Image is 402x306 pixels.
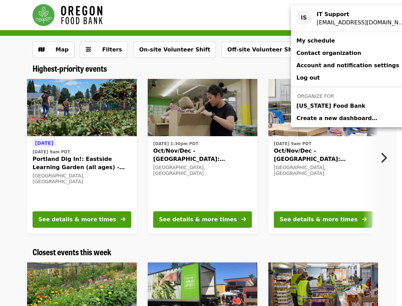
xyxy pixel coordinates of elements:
[296,50,361,56] span: Contact organization
[297,93,334,99] span: Organize for
[296,74,320,81] span: Log out
[296,62,399,69] span: Account and notification settings
[296,115,377,121] span: Create a new dashboard…
[296,10,311,25] div: IS
[317,11,349,17] strong: IT Support
[296,37,335,44] span: My schedule
[296,102,365,110] span: [US_STATE] Food Bank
